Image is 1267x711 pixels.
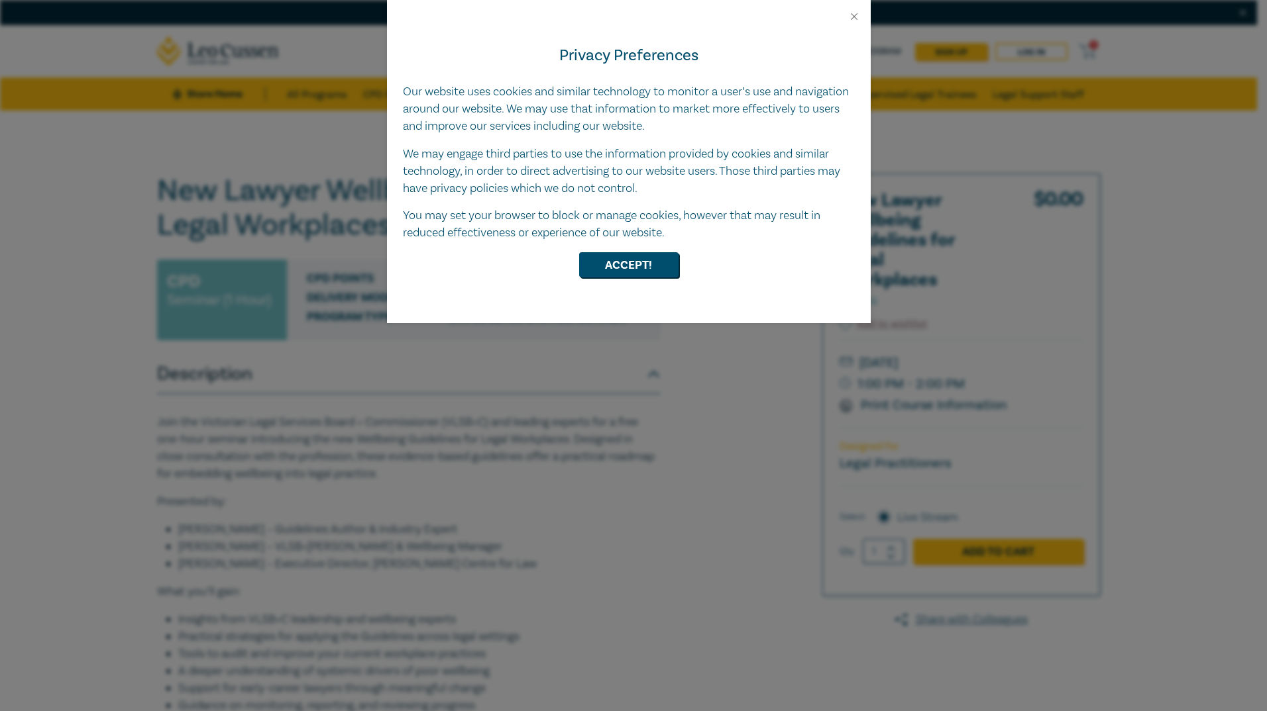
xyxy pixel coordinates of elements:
[403,207,855,242] p: You may set your browser to block or manage cookies, however that may result in reduced effective...
[848,11,860,23] button: Close
[403,146,855,197] p: We may engage third parties to use the information provided by cookies and similar technology, in...
[403,83,855,135] p: Our website uses cookies and similar technology to monitor a user’s use and navigation around our...
[579,252,679,277] button: Accept!
[403,44,855,68] h4: Privacy Preferences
